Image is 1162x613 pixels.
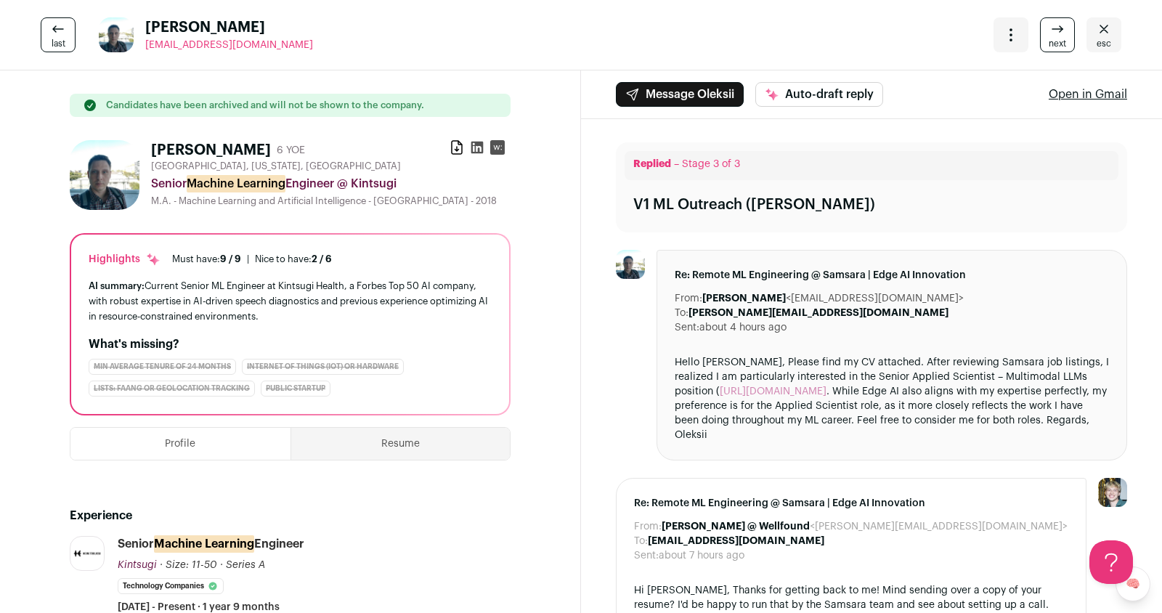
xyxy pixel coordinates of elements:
ul: | [172,253,332,265]
span: Replied [633,159,671,169]
button: Auto-draft reply [755,82,883,107]
b: [EMAIL_ADDRESS][DOMAIN_NAME] [648,536,824,546]
mark: Machine Learning [187,175,285,192]
dd: <[EMAIL_ADDRESS][DOMAIN_NAME]> [702,291,964,306]
div: Highlights [89,252,161,267]
span: Re: Remote ML Engineering @ Samsara | Edge AI Innovation [634,496,1068,511]
span: – [674,159,679,169]
span: [EMAIL_ADDRESS][DOMAIN_NAME] [145,40,313,50]
div: Hi [PERSON_NAME], Thanks for getting back to me! Mind sending over a copy of your resume? I'd be ... [634,583,1068,613]
span: 2 / 6 [312,254,332,264]
dt: Sent: [634,548,659,563]
b: [PERSON_NAME] [702,293,786,304]
dt: To: [675,306,688,320]
div: Public Startup [261,381,330,397]
div: Hello [PERSON_NAME], Please find my CV attached. After reviewing Samsara job listings, I realized... [675,355,1109,442]
dt: From: [634,519,662,534]
h2: What's missing? [89,336,492,353]
dd: about 4 hours ago [699,320,787,335]
a: [EMAIL_ADDRESS][DOMAIN_NAME] [145,38,313,52]
div: Senior Engineer @ Kintsugi [151,175,511,192]
span: · [220,558,223,572]
span: Series A [226,560,265,570]
div: M.A. - Machine Learning and Artificial Intelligence - [GEOGRAPHIC_DATA] - 2018 [151,195,511,207]
span: esc [1097,38,1111,49]
button: Resume [291,428,511,460]
a: Close [1086,17,1121,52]
b: [PERSON_NAME] @ Wellfound [662,521,810,532]
a: next [1040,17,1075,52]
dt: Sent: [675,320,699,335]
dt: From: [675,291,702,306]
dd: about 7 hours ago [659,548,744,563]
button: Message Oleksii [616,82,744,107]
h1: [PERSON_NAME] [151,140,271,161]
span: 9 / 9 [220,254,241,264]
img: 6494470-medium_jpg [1098,478,1127,507]
span: Stage 3 of 3 [682,159,740,169]
a: last [41,17,76,52]
div: 6 YOE [277,143,305,158]
div: Must have: [172,253,241,265]
div: min average tenure of 24 months [89,359,236,375]
img: 55da9b8e2c975b798277b8aeddbdcb6fab8307ef3ec87d78267a2eab47fd1262.jpg [99,17,134,52]
span: Re: Remote ML Engineering @ Samsara | Edge AI Innovation [675,268,1109,283]
img: 55da9b8e2c975b798277b8aeddbdcb6fab8307ef3ec87d78267a2eab47fd1262.jpg [70,140,139,210]
a: 🧠 [1116,567,1150,601]
p: Candidates have been archived and will not be shown to the company. [106,100,424,111]
dd: <[PERSON_NAME][EMAIL_ADDRESS][DOMAIN_NAME]> [662,519,1068,534]
div: Internet of Things (IoT) or Hardware [242,359,404,375]
button: Profile [70,428,290,460]
span: AI summary: [89,281,145,291]
span: [PERSON_NAME] [145,17,313,38]
div: Senior Engineer [118,536,304,552]
span: [GEOGRAPHIC_DATA], [US_STATE], [GEOGRAPHIC_DATA] [151,161,401,172]
iframe: Help Scout Beacon - Open [1089,540,1133,584]
div: Lists: FAANG or Geolocation Tracking [89,381,255,397]
li: Technology Companies [118,578,224,594]
div: Current Senior ML Engineer at Kintsugi Health, a Forbes Top 50 AI company, with robust expertise ... [89,278,492,324]
span: next [1049,38,1066,49]
b: [PERSON_NAME][EMAIL_ADDRESS][DOMAIN_NAME] [688,308,948,318]
span: · Size: 11-50 [160,560,217,570]
h2: Experience [70,507,511,524]
dt: To: [634,534,648,548]
img: 55da9b8e2c975b798277b8aeddbdcb6fab8307ef3ec87d78267a2eab47fd1262.jpg [616,250,645,279]
a: Open in Gmail [1049,86,1127,103]
a: [URL][DOMAIN_NAME] [720,386,826,397]
button: Open dropdown [994,17,1028,52]
mark: Machine Learning [154,535,254,553]
span: last [52,38,65,49]
div: Nice to have: [255,253,332,265]
img: 6ff88f63906218cc8d2d7655b3e8dbe6d2e52f864518be7cba9f4c0b8a25e70e.png [70,546,104,561]
span: Kintsugi [118,560,157,570]
div: V1 ML Outreach ([PERSON_NAME]) [633,195,875,215]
